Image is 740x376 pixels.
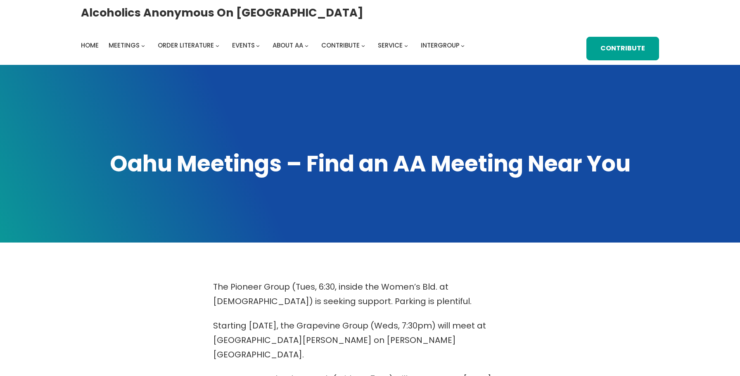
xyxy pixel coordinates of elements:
[81,149,659,179] h1: Oahu Meetings – Find an AA Meeting Near You
[273,40,303,51] a: About AA
[305,44,308,48] button: About AA submenu
[321,40,360,51] a: Contribute
[109,40,140,51] a: Meetings
[404,44,408,48] button: Service submenu
[109,41,140,50] span: Meetings
[421,41,460,50] span: Intergroup
[81,3,363,22] a: Alcoholics Anonymous on [GEOGRAPHIC_DATA]
[461,44,465,48] button: Intergroup submenu
[586,37,659,60] a: Contribute
[81,40,467,51] nav: Intergroup
[273,41,303,50] span: About AA
[378,40,403,51] a: Service
[232,41,255,50] span: Events
[216,44,219,48] button: Order Literature submenu
[321,41,360,50] span: Contribute
[232,40,255,51] a: Events
[361,44,365,48] button: Contribute submenu
[158,41,214,50] span: Order Literature
[81,41,99,50] span: Home
[213,280,527,309] p: The Pioneer Group (Tues, 6:30, inside the Women’s Bld. at [DEMOGRAPHIC_DATA]) is seeking support....
[213,319,527,362] p: Starting [DATE], the Grapevine Group (Weds, 7:30pm) will meet at [GEOGRAPHIC_DATA][PERSON_NAME] o...
[256,44,260,48] button: Events submenu
[378,41,403,50] span: Service
[81,40,99,51] a: Home
[421,40,460,51] a: Intergroup
[141,44,145,48] button: Meetings submenu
